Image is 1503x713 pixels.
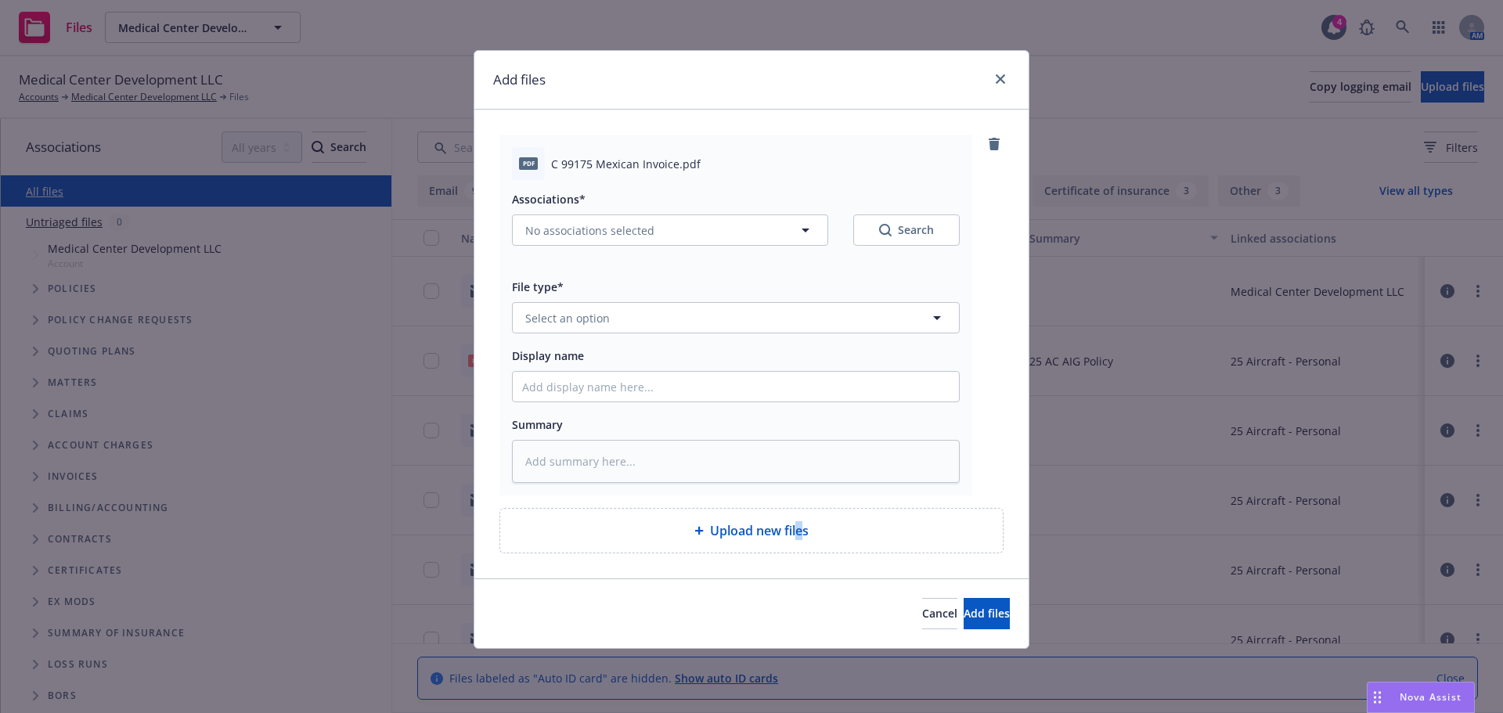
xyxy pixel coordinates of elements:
[853,214,960,246] button: SearchSearch
[922,598,957,629] button: Cancel
[513,372,959,402] input: Add display name here...
[985,135,1004,153] a: remove
[1400,690,1462,704] span: Nova Assist
[879,224,892,236] svg: Search
[519,157,538,169] span: pdf
[512,279,564,294] span: File type*
[512,348,584,363] span: Display name
[1368,682,1387,712] div: Drag to move
[1367,682,1475,713] button: Nova Assist
[525,222,654,239] span: No associations selected
[551,156,701,172] span: C 99175 Mexican Invoice.pdf
[512,417,563,432] span: Summary
[512,214,828,246] button: No associations selected
[964,606,1010,621] span: Add files
[512,192,586,207] span: Associations*
[493,70,546,90] h1: Add files
[525,310,610,326] span: Select an option
[991,70,1010,88] a: close
[499,508,1004,553] div: Upload new files
[879,222,934,238] div: Search
[710,521,809,540] span: Upload new files
[964,598,1010,629] button: Add files
[512,302,960,333] button: Select an option
[922,606,957,621] span: Cancel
